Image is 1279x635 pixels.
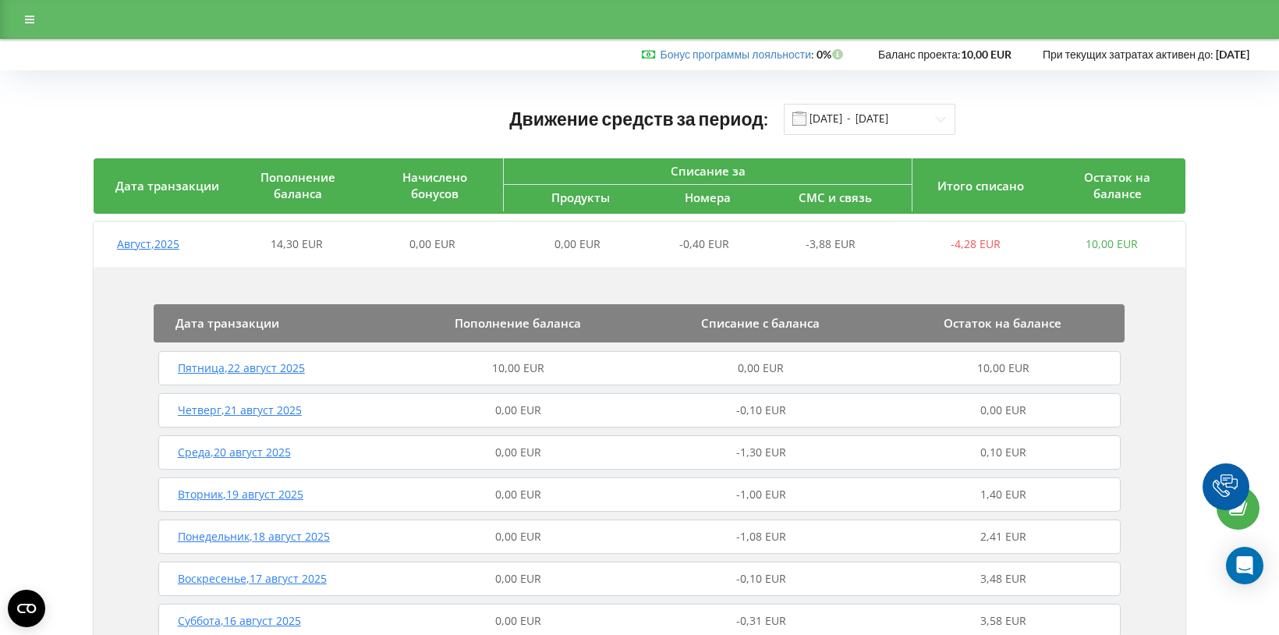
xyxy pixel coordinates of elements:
[117,236,179,251] span: Август , 2025
[495,529,541,544] span: 0,00 EUR
[961,48,1012,61] strong: 10,00 EUR
[980,571,1026,586] span: 3,48 EUR
[817,48,847,61] strong: 0%
[878,48,961,61] span: Баланс проекта:
[1084,169,1150,201] span: Остаток на балансе
[701,315,820,331] span: Списание с баланса
[115,178,219,193] span: Дата транзакции
[980,487,1026,502] span: 1,40 EUR
[271,236,323,251] span: 14,30 EUR
[736,445,786,459] span: -1,30 EUR
[175,315,279,331] span: Дата транзакции
[736,571,786,586] span: -0,10 EUR
[409,236,455,251] span: 0,00 EUR
[738,360,784,375] span: 0,00 EUR
[736,529,786,544] span: -1,08 EUR
[937,178,1024,193] span: Итого списано
[260,169,335,201] span: Пополнение баланса
[951,236,1001,251] span: -4,28 EUR
[8,590,45,627] button: Open CMP widget
[178,403,302,417] span: Четверг , 21 август 2025
[509,108,768,129] span: Движение средств за период:
[495,571,541,586] span: 0,00 EUR
[736,613,786,628] span: -0,31 EUR
[178,571,327,586] span: Воскресенье , 17 август 2025
[1226,547,1263,584] div: Open Intercom Messenger
[736,403,786,417] span: -0,10 EUR
[178,613,301,628] span: Суббота , 16 август 2025
[492,360,544,375] span: 10,00 EUR
[671,163,746,179] span: Списание за
[551,190,610,205] span: Продукты
[685,190,731,205] span: Номера
[178,360,305,375] span: Пятница , 22 август 2025
[660,48,814,61] span: :
[980,403,1026,417] span: 0,00 EUR
[944,315,1061,331] span: Остаток на балансе
[402,169,467,201] span: Начислено бонусов
[554,236,601,251] span: 0,00 EUR
[178,487,303,502] span: Вторник , 19 август 2025
[178,445,291,459] span: Среда , 20 август 2025
[495,613,541,628] span: 0,00 EUR
[977,360,1029,375] span: 10,00 EUR
[1086,236,1138,251] span: 10,00 EUR
[806,236,856,251] span: -3,88 EUR
[455,315,581,331] span: Пополнение баланса
[980,529,1026,544] span: 2,41 EUR
[495,403,541,417] span: 0,00 EUR
[679,236,729,251] span: -0,40 EUR
[980,613,1026,628] span: 3,58 EUR
[1216,48,1249,61] strong: [DATE]
[178,529,330,544] span: Понедельник , 18 август 2025
[736,487,786,502] span: -1,00 EUR
[495,487,541,502] span: 0,00 EUR
[799,190,872,205] span: СМС и связь
[495,445,541,459] span: 0,00 EUR
[1043,48,1213,61] span: При текущих затратах активен до:
[980,445,1026,459] span: 0,10 EUR
[660,48,811,61] a: Бонус программы лояльности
